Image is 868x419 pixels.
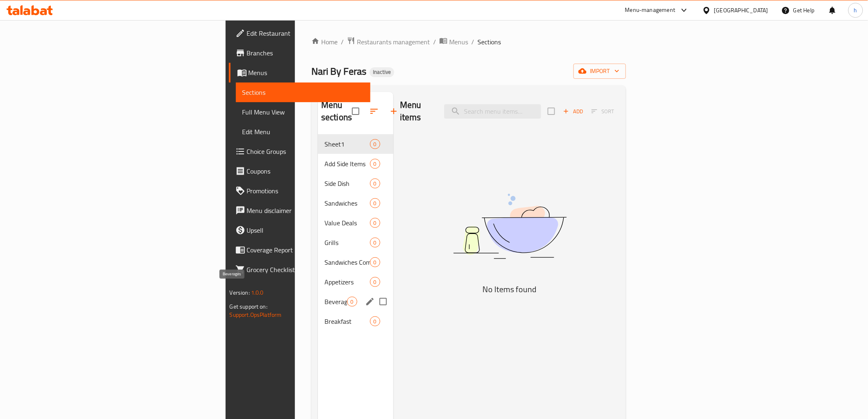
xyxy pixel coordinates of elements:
span: Grocery Checklist [247,265,364,275]
div: items [370,198,380,208]
span: Breakfast [324,316,370,326]
span: Appetizers [324,277,370,287]
div: Value Deals0 [318,213,393,233]
span: import [580,66,619,76]
li: / [433,37,436,47]
div: Side Dish0 [318,174,393,193]
div: Grills0 [318,233,393,252]
a: Menus [439,37,468,47]
span: Menu disclaimer [247,206,364,215]
span: 0 [370,259,380,266]
div: items [370,218,380,228]
span: Value Deals [324,218,370,228]
span: Add Side Items [324,159,370,169]
span: 0 [370,199,380,207]
span: 0 [370,318,380,325]
span: Select all sections [347,103,364,120]
span: Sandwiches [324,198,370,208]
a: Menu disclaimer [229,201,370,220]
span: Sections [242,87,364,97]
div: items [370,179,380,188]
span: Coupons [247,166,364,176]
div: Sandwiches Combo0 [318,252,393,272]
h2: Menu items [400,99,434,124]
span: Side Dish [324,179,370,188]
span: 1.0.0 [251,287,264,298]
span: h [854,6,857,15]
div: Sandwiches0 [318,193,393,213]
span: 0 [370,239,380,247]
span: Add [562,107,584,116]
span: Get support on: [230,301,267,312]
a: Edit Menu [236,122,370,142]
input: search [444,104,541,119]
span: 0 [347,298,357,306]
a: Grocery Checklist [229,260,370,279]
a: Restaurants management [347,37,430,47]
div: items [370,159,380,169]
a: Upsell [229,220,370,240]
span: 0 [370,160,380,168]
a: Sections [236,82,370,102]
a: Support.OpsPlatform [230,309,282,320]
div: items [370,316,380,326]
a: Choice Groups [229,142,370,161]
button: Add section [384,101,404,121]
div: Add Side Items0 [318,154,393,174]
a: Branches [229,43,370,63]
h5: No Items found [407,283,612,296]
span: 0 [370,140,380,148]
span: 0 [370,219,380,227]
span: Sort sections [364,101,384,121]
span: Sandwiches Combo [324,257,370,267]
div: items [370,277,380,287]
span: Beverages [324,297,347,307]
div: [GEOGRAPHIC_DATA] [714,6,768,15]
a: Menus [229,63,370,82]
span: 0 [370,278,380,286]
button: Add [560,105,586,118]
a: Promotions [229,181,370,201]
a: Full Menu View [236,102,370,122]
span: Restaurants management [357,37,430,47]
span: Upsell [247,225,364,235]
span: Sheet1 [324,139,370,149]
div: Sheet10 [318,134,393,154]
a: Coverage Report [229,240,370,260]
span: Choice Groups [247,147,364,156]
div: Appetizers0 [318,272,393,292]
span: Edit Menu [242,127,364,137]
span: Branches [247,48,364,58]
div: items [370,139,380,149]
li: / [471,37,474,47]
div: Menu-management [625,5,676,15]
div: Beverages0edit [318,292,393,311]
nav: Menu sections [318,131,393,334]
button: edit [364,295,376,308]
span: Promotions [247,186,364,196]
span: Menus [449,37,468,47]
span: Add item [560,105,586,118]
div: items [347,297,357,307]
div: Breakfast0 [318,311,393,331]
span: Coverage Report [247,245,364,255]
a: Edit Restaurant [229,23,370,43]
span: Grills [324,238,370,247]
div: items [370,257,380,267]
button: import [573,64,626,79]
a: Coupons [229,161,370,181]
div: Inactive [370,67,394,77]
img: dish.svg [407,172,612,281]
span: Select section first [586,105,619,118]
span: Sections [477,37,501,47]
span: Inactive [370,69,394,76]
span: 0 [370,180,380,188]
